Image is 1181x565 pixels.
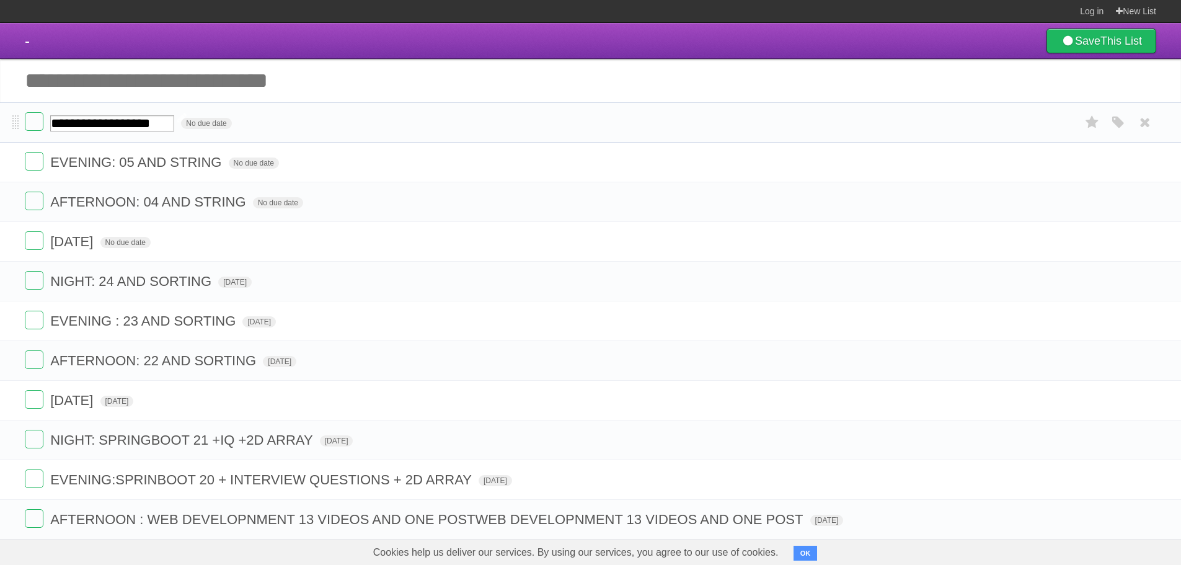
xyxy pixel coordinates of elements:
span: No due date [253,197,303,208]
span: [DATE] [50,393,96,408]
label: Done [25,231,43,250]
label: Done [25,469,43,488]
span: [DATE] [320,435,353,447]
span: [DATE] [218,277,252,288]
span: [DATE] [100,396,134,407]
label: Done [25,112,43,131]
label: Done [25,390,43,409]
b: This List [1100,35,1142,47]
label: Done [25,152,43,171]
span: AFTERNOON: 22 AND SORTING [50,353,259,368]
span: [DATE] [263,356,296,367]
label: Done [25,430,43,448]
span: No due date [229,158,279,169]
span: EVENING:SPRINBOOT 20 + INTERVIEW QUESTIONS + 2D ARRAY [50,472,475,487]
button: OK [794,546,818,561]
span: NIGHT: 24 AND SORTING [50,274,215,289]
span: AFTERNOON : WEB DEVELOPNMENT 13 VIDEOS AND ONE POSTWEB DEVELOPNMENT 13 VIDEOS AND ONE POST [50,512,806,527]
span: - [25,32,30,49]
label: Done [25,509,43,528]
span: Cookies help us deliver our services. By using our services, you agree to our use of cookies. [361,540,791,565]
span: [DATE] [479,475,512,486]
label: Done [25,271,43,290]
span: [DATE] [50,234,96,249]
span: NIGHT: SPRINGBOOT 21 +IQ +2D ARRAY [50,432,316,448]
label: Done [25,311,43,329]
label: Done [25,192,43,210]
label: Star task [1081,112,1104,133]
span: No due date [100,237,151,248]
a: SaveThis List [1046,29,1156,53]
span: [DATE] [242,316,276,327]
span: EVENING: 05 AND STRING [50,154,224,170]
label: Done [25,350,43,369]
span: EVENING : 23 AND SORTING [50,313,239,329]
span: No due date [181,118,231,129]
span: [DATE] [810,515,844,526]
span: AFTERNOON: 04 AND STRING [50,194,249,210]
